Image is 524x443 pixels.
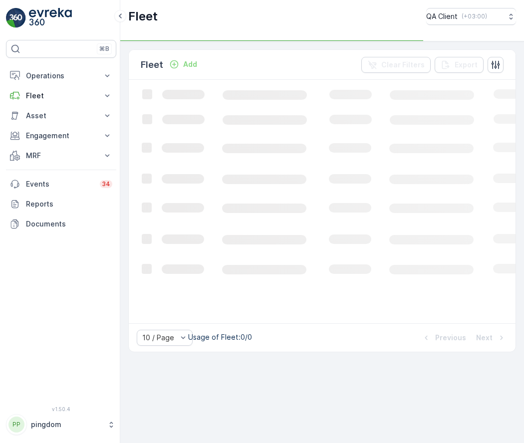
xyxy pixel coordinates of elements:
[188,332,252,342] p: Usage of Fleet : 0/0
[8,417,24,433] div: PP
[29,8,72,28] img: logo_light-DOdMpM7g.png
[99,45,109,53] p: ⌘B
[426,11,458,21] p: QA Client
[475,332,508,344] button: Next
[26,199,112,209] p: Reports
[141,58,163,72] p: Fleet
[102,180,110,188] p: 34
[420,332,467,344] button: Previous
[6,8,26,28] img: logo
[183,59,197,69] p: Add
[6,86,116,106] button: Fleet
[476,333,493,343] p: Next
[26,151,96,161] p: MRF
[455,60,478,70] p: Export
[6,406,116,412] span: v 1.50.4
[6,126,116,146] button: Engagement
[26,91,96,101] p: Fleet
[6,194,116,214] a: Reports
[435,57,484,73] button: Export
[165,58,201,70] button: Add
[6,214,116,234] a: Documents
[128,8,158,24] p: Fleet
[6,146,116,166] button: MRF
[6,106,116,126] button: Asset
[361,57,431,73] button: Clear Filters
[26,131,96,141] p: Engagement
[31,420,102,430] p: pingdom
[26,179,94,189] p: Events
[462,12,487,20] p: ( +03:00 )
[6,414,116,435] button: PPpingdom
[6,66,116,86] button: Operations
[381,60,425,70] p: Clear Filters
[6,174,116,194] a: Events34
[426,8,516,25] button: QA Client(+03:00)
[26,71,96,81] p: Operations
[26,111,96,121] p: Asset
[435,333,466,343] p: Previous
[26,219,112,229] p: Documents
